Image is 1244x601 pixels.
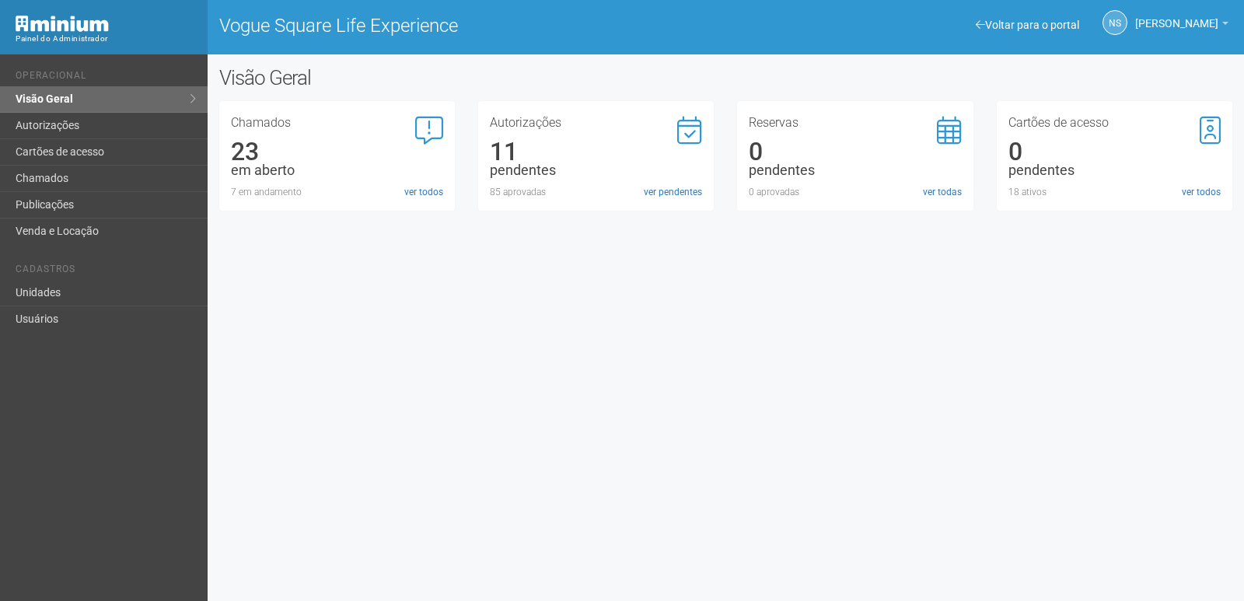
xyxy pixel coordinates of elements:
[1008,163,1221,177] div: pendentes
[219,16,715,36] h1: Vogue Square Life Experience
[16,70,196,86] li: Operacional
[644,185,702,199] a: ver pendentes
[231,117,443,129] h3: Chamados
[490,185,702,199] div: 85 aprovadas
[1102,10,1127,35] a: NS
[490,163,702,177] div: pendentes
[1135,19,1228,32] a: [PERSON_NAME]
[749,163,961,177] div: pendentes
[749,117,961,129] h3: Reservas
[16,264,196,280] li: Cadastros
[749,145,961,159] div: 0
[923,185,962,199] a: ver todas
[749,185,961,199] div: 0 aprovadas
[1008,145,1221,159] div: 0
[490,145,702,159] div: 11
[231,163,443,177] div: em aberto
[490,117,702,129] h3: Autorizações
[404,185,443,199] a: ver todos
[231,145,443,159] div: 23
[1008,185,1221,199] div: 18 ativos
[219,66,628,89] h2: Visão Geral
[1135,2,1218,30] span: Nicolle Silva
[1182,185,1221,199] a: ver todos
[231,185,443,199] div: 7 em andamento
[976,19,1079,31] a: Voltar para o portal
[16,16,109,32] img: Minium
[1008,117,1221,129] h3: Cartões de acesso
[16,32,196,46] div: Painel do Administrador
